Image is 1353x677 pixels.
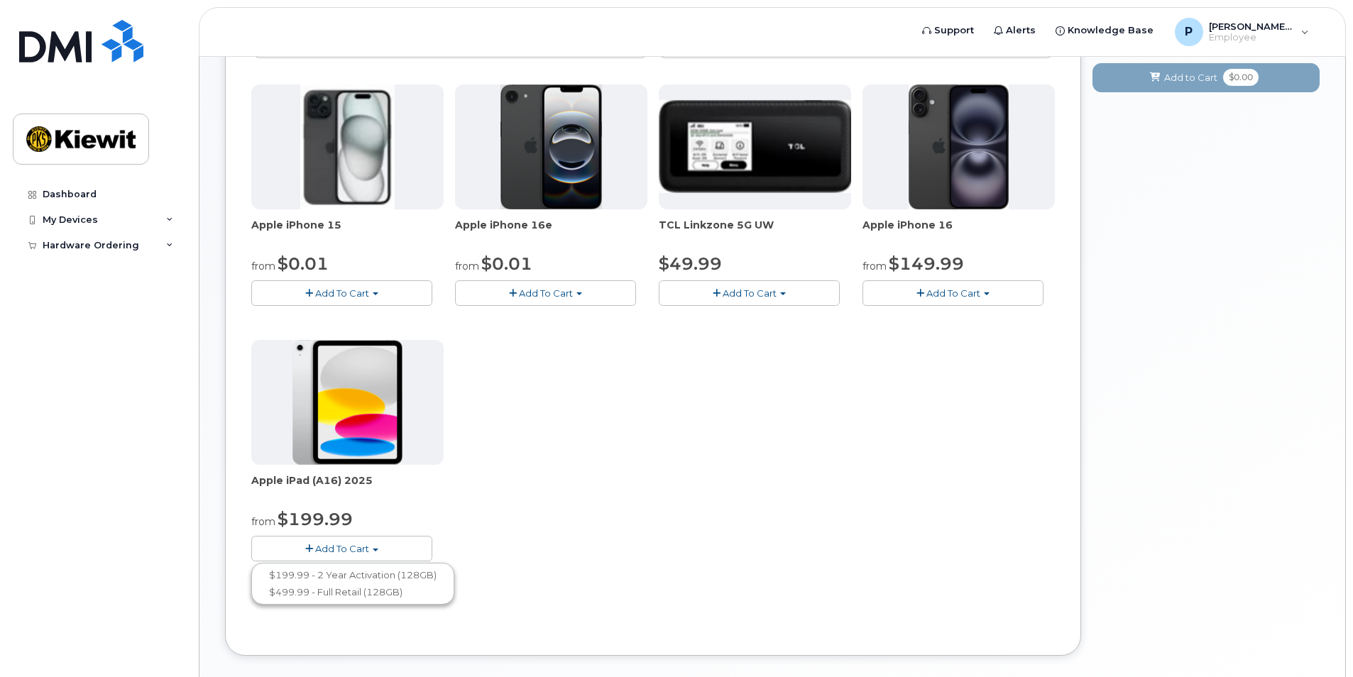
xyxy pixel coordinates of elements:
[659,280,840,305] button: Add To Cart
[481,253,532,274] span: $0.01
[292,340,402,465] img: ipad_11.png
[1291,615,1342,666] iframe: Messenger Launcher
[315,287,369,299] span: Add To Cart
[255,566,451,584] a: $199.99 - 2 Year Activation (128GB)
[909,84,1009,209] img: iphone_16_plus.png
[251,260,275,273] small: from
[1223,69,1259,86] span: $0.00
[1209,32,1294,43] span: Employee
[315,543,369,554] span: Add To Cart
[1068,23,1154,38] span: Knowledge Base
[1164,71,1217,84] span: Add to Cart
[862,260,887,273] small: from
[251,280,432,305] button: Add To Cart
[278,509,353,529] span: $199.99
[255,583,451,601] a: $499.99 - Full Retail (128GB)
[300,84,395,209] img: iphone15.jpg
[455,218,647,246] div: Apple iPhone 16e
[659,253,722,274] span: $49.99
[251,218,444,246] div: Apple iPhone 15
[1209,21,1294,32] span: [PERSON_NAME].[PERSON_NAME]
[912,16,984,45] a: Support
[723,287,777,299] span: Add To Cart
[1046,16,1163,45] a: Knowledge Base
[862,218,1055,246] div: Apple iPhone 16
[1185,23,1193,40] span: P
[862,280,1043,305] button: Add To Cart
[519,287,573,299] span: Add To Cart
[251,515,275,528] small: from
[1165,18,1319,46] div: Paul.Belobraydic
[984,16,1046,45] a: Alerts
[926,287,980,299] span: Add To Cart
[1092,63,1320,92] button: Add to Cart $0.00
[251,536,432,561] button: Add To Cart
[278,253,329,274] span: $0.01
[500,84,603,209] img: iphone16e.png
[934,23,974,38] span: Support
[659,218,851,246] div: TCL Linkzone 5G UW
[455,260,479,273] small: from
[659,100,851,193] img: linkzone5g.png
[1006,23,1036,38] span: Alerts
[251,473,444,502] div: Apple iPad (A16) 2025
[889,253,964,274] span: $149.99
[455,280,636,305] button: Add To Cart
